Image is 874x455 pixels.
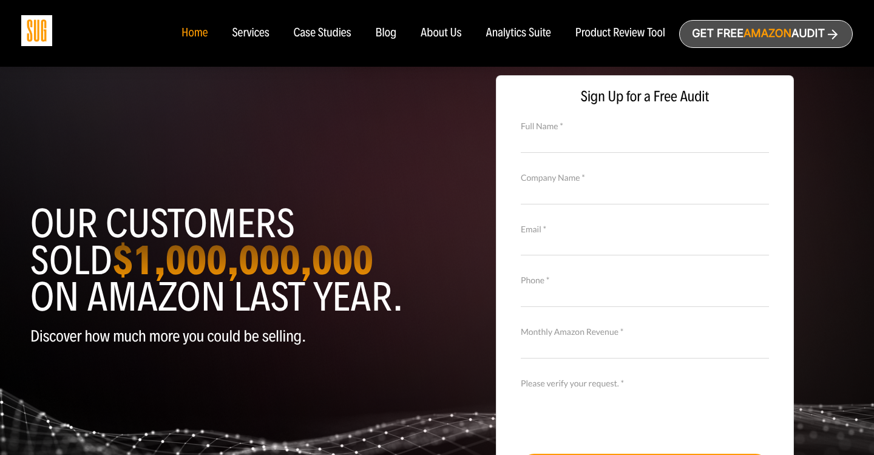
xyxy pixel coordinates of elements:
[30,328,428,345] p: Discover how much more you could be selling.
[486,27,551,40] a: Analytics Suite
[112,235,373,285] strong: $1,000,000,000
[521,131,769,152] input: Full Name *
[509,88,781,106] span: Sign Up for a Free Audit
[521,325,769,339] label: Monthly Amazon Revenue *
[744,27,791,40] span: Amazon
[181,27,208,40] a: Home
[521,223,769,236] label: Email *
[521,120,769,133] label: Full Name *
[521,234,769,255] input: Email *
[376,27,397,40] a: Blog
[521,388,705,436] iframe: reCAPTCHA
[521,183,769,204] input: Company Name *
[521,377,769,390] label: Please verify your request. *
[521,286,769,307] input: Contact Number *
[232,27,269,40] a: Services
[521,171,769,184] label: Company Name *
[575,27,665,40] a: Product Review Tool
[679,20,853,48] a: Get freeAmazonAudit
[521,274,769,287] label: Phone *
[421,27,462,40] a: About Us
[294,27,351,40] a: Case Studies
[30,206,428,315] h1: Our customers sold on Amazon last year.
[21,15,52,46] img: Sug
[521,337,769,359] input: Monthly Amazon Revenue *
